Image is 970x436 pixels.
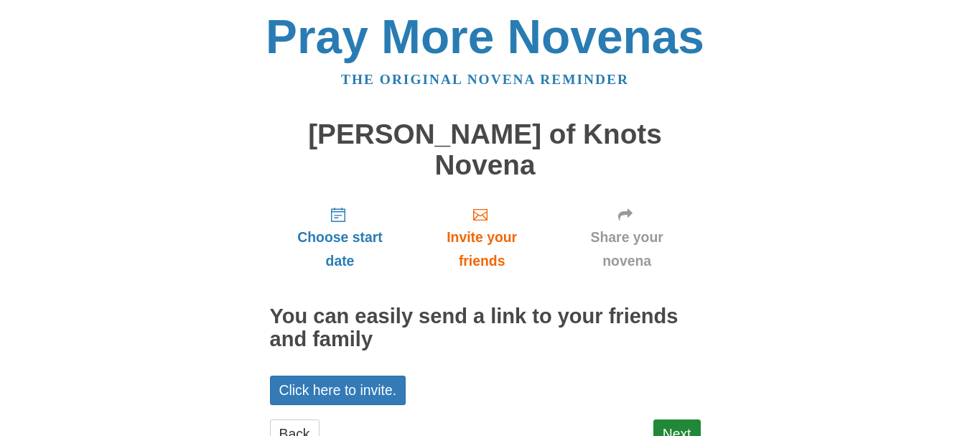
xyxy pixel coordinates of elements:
span: Invite your friends [424,226,538,273]
a: Pray More Novenas [266,10,704,63]
a: Invite your friends [410,195,553,280]
h1: [PERSON_NAME] of Knots Novena [270,119,701,180]
a: Click here to invite. [270,376,406,405]
a: The original novena reminder [341,72,629,87]
h2: You can easily send a link to your friends and family [270,305,701,351]
span: Choose start date [284,226,396,273]
span: Share your novena [568,226,686,273]
a: Choose start date [270,195,411,280]
a: Share your novena [554,195,701,280]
